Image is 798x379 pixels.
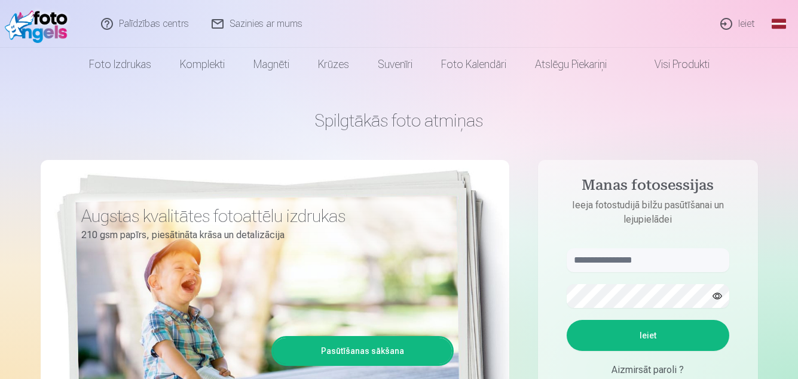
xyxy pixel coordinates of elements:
[166,48,239,81] a: Komplekti
[521,48,621,81] a: Atslēgu piekariņi
[363,48,427,81] a: Suvenīri
[81,227,445,244] p: 210 gsm papīrs, piesātināta krāsa un detalizācija
[41,110,758,131] h1: Spilgtākās foto atmiņas
[567,320,729,351] button: Ieiet
[273,338,452,364] a: Pasūtīšanas sākšana
[427,48,521,81] a: Foto kalendāri
[304,48,363,81] a: Krūzes
[621,48,724,81] a: Visi produkti
[567,363,729,377] div: Aizmirsāt paroli ?
[555,177,741,198] h4: Manas fotosessijas
[75,48,166,81] a: Foto izdrukas
[555,198,741,227] p: Ieeja fotostudijā bilžu pasūtīšanai un lejupielādei
[239,48,304,81] a: Magnēti
[81,205,445,227] h3: Augstas kvalitātes fotoattēlu izdrukas
[5,5,74,43] img: /fa1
